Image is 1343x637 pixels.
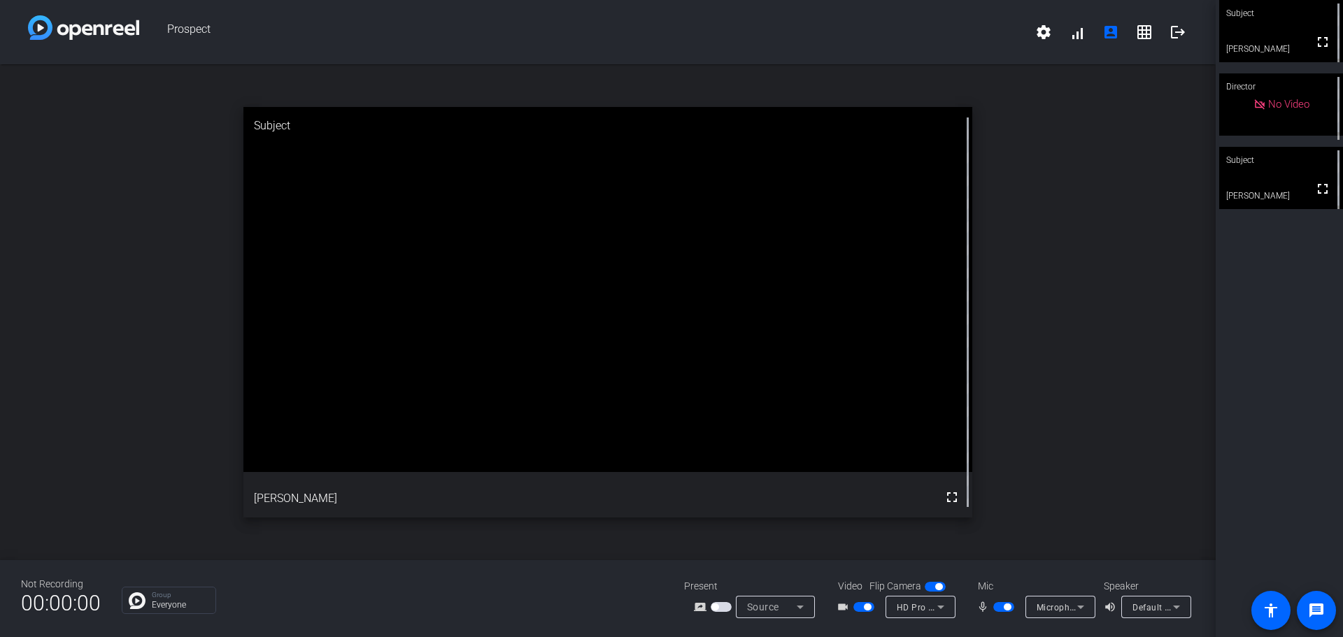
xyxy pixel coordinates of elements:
button: signal_cellular_alt [1060,15,1094,49]
img: Chat Icon [129,592,145,609]
mat-icon: settings [1035,24,1052,41]
span: No Video [1268,98,1309,110]
mat-icon: videocam_outline [837,599,853,615]
mat-icon: fullscreen [944,489,960,506]
span: HD Pro Webcam C920 (046d:082d) [897,601,1042,613]
div: Speaker [1104,579,1188,594]
span: Flip Camera [869,579,921,594]
span: Default - Speakers (Realtek(R) Audio) [1132,601,1284,613]
mat-icon: accessibility [1263,602,1279,619]
mat-icon: logout [1170,24,1186,41]
mat-icon: grid_on [1136,24,1153,41]
div: Mic [964,579,1104,594]
span: 00:00:00 [21,586,101,620]
div: Subject [243,107,973,145]
span: Video [838,579,862,594]
mat-icon: account_box [1102,24,1119,41]
div: Director [1219,73,1343,100]
mat-icon: fullscreen [1314,180,1331,197]
div: Present [684,579,824,594]
img: white-gradient.svg [28,15,139,40]
div: Not Recording [21,577,101,592]
span: Prospect [139,15,1027,49]
mat-icon: mic_none [976,599,993,615]
mat-icon: fullscreen [1314,34,1331,50]
mat-icon: message [1308,602,1325,619]
mat-icon: screen_share_outline [694,599,711,615]
p: Group [152,592,208,599]
p: Everyone [152,601,208,609]
mat-icon: volume_up [1104,599,1121,615]
span: Source [747,601,779,613]
div: Subject [1219,147,1343,173]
